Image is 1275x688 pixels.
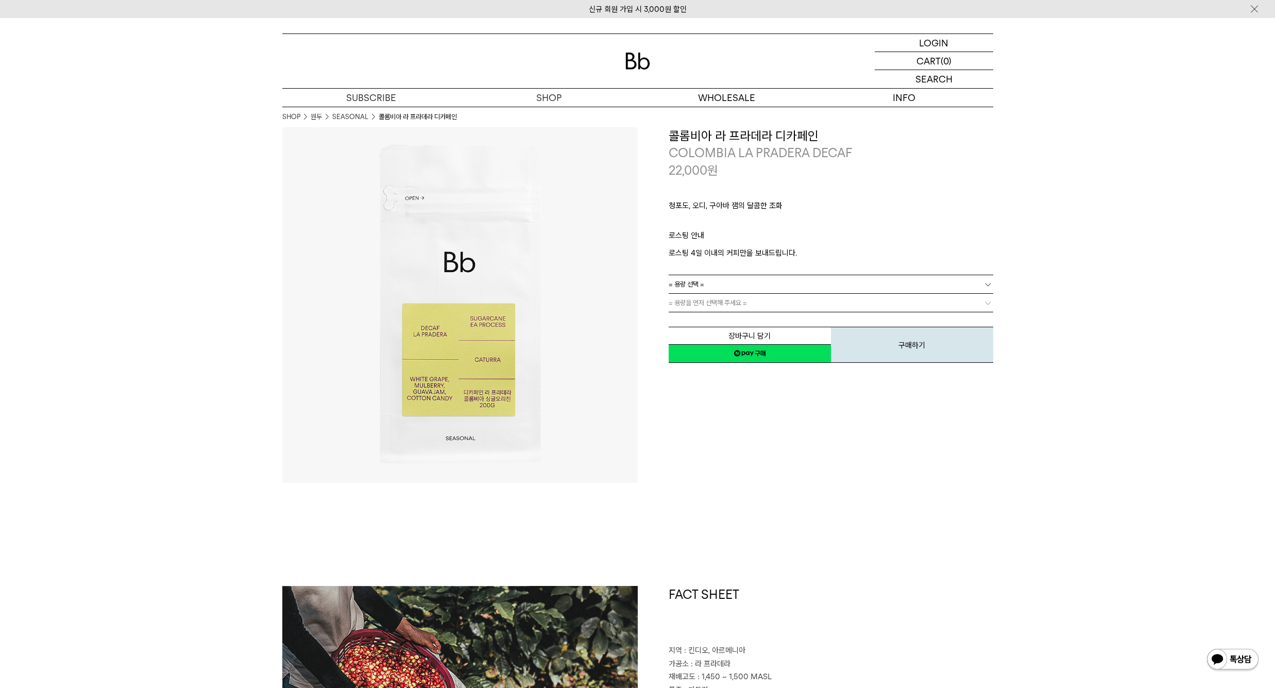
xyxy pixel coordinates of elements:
p: ㅤ [669,217,993,229]
a: CART (0) [875,52,993,70]
p: CART [916,52,941,70]
a: SEASONAL [332,112,368,122]
p: 로스팅 안내 [669,229,993,247]
span: : 킨디오, 아르메니아 [684,646,745,655]
span: 원 [707,163,718,178]
h3: 콜롬비아 라 프라데라 디카페인 [669,127,993,145]
a: 원두 [311,112,322,122]
button: 구매하기 [831,327,993,363]
span: 재배고도 [669,672,695,681]
a: 새창 [669,344,831,363]
a: SUBSCRIBE [282,89,460,107]
button: 장바구니 담기 [669,327,831,345]
span: : 라 프라데라 [691,659,730,668]
span: 가공소 [669,659,689,668]
p: WHOLESALE [638,89,815,107]
p: (0) [941,52,951,70]
span: : 1,450 ~ 1,500 MASL [698,672,772,681]
p: COLOMBIA LA PRADERA DECAF [669,144,993,162]
span: 지역 [669,646,682,655]
li: 콜롬비아 라 프라데라 디카페인 [379,112,457,122]
img: 콜롬비아 라 프라데라 디카페인 [282,127,638,483]
a: SHOP [460,89,638,107]
a: SHOP [282,112,300,122]
p: 22,000 [669,162,718,179]
h1: FACT SHEET [669,586,993,645]
p: 로스팅 4일 이내의 커피만을 보내드립니다. [669,247,993,259]
span: = 용량 선택 = [669,275,704,293]
p: SEARCH [915,70,953,88]
span: = 용량을 먼저 선택해 주세요 = [669,294,747,312]
p: INFO [815,89,993,107]
a: 신규 회원 가입 시 3,000원 할인 [589,5,687,14]
img: 로고 [625,53,650,70]
p: LOGIN [919,34,948,52]
p: 청포도, 오디, 구아바 잼의 달콤한 조화 [669,199,993,217]
img: 카카오톡 채널 1:1 채팅 버튼 [1206,648,1260,673]
a: LOGIN [875,34,993,52]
